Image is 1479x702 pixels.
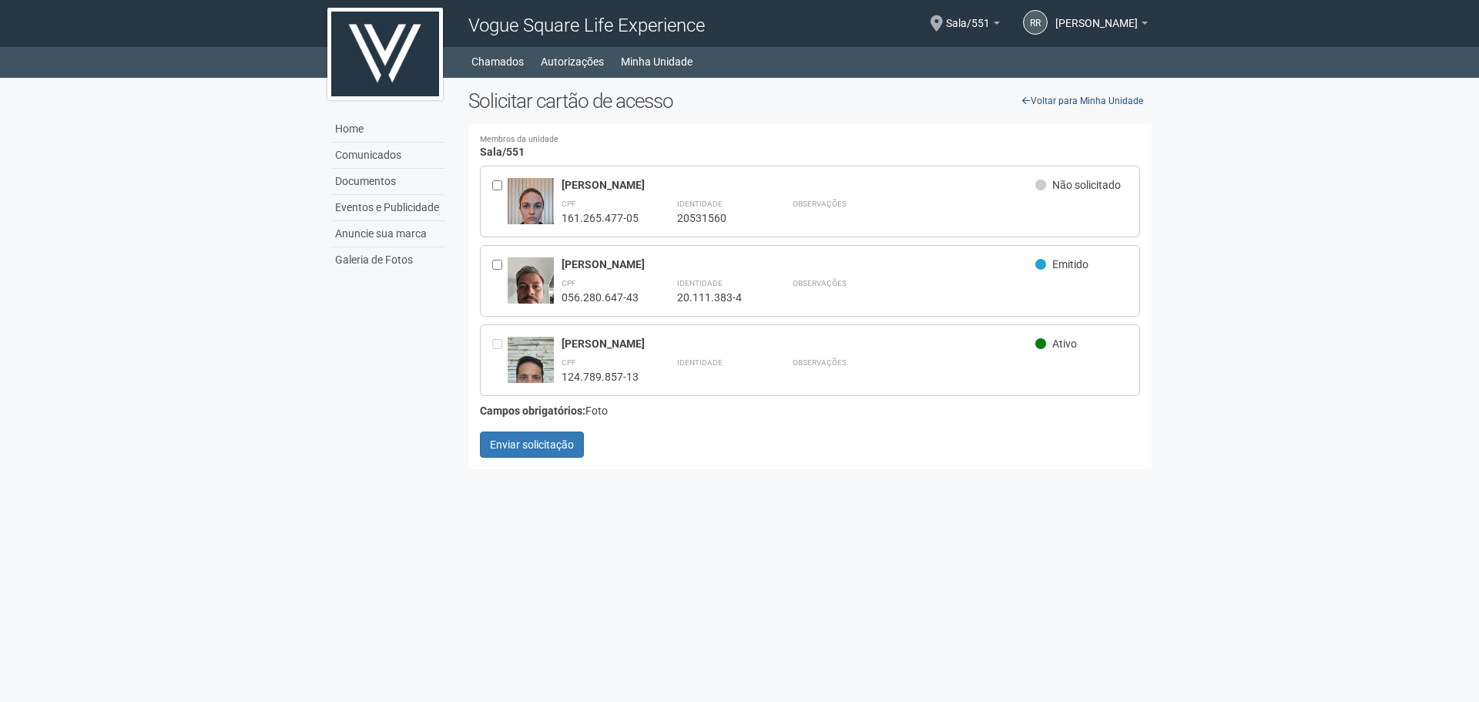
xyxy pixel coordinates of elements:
span: Vogue Square Life Experience [468,15,705,36]
a: Galeria de Fotos [331,247,445,273]
span: Ricardo Racca [1055,2,1138,29]
strong: Observações [793,279,847,287]
div: Foto [480,404,1140,418]
img: user.jpg [508,178,554,260]
a: [PERSON_NAME] [1055,19,1148,32]
a: Autorizações [541,51,604,72]
a: Eventos e Publicidade [331,195,445,221]
span: Emitido [1052,258,1088,270]
img: user.jpg [508,257,554,319]
span: Não solicitado [1052,179,1121,191]
button: Enviar solicitação [480,432,584,458]
strong: Campos obrigatórios: [480,405,585,417]
a: Voltar para Minha Unidade [1014,89,1152,113]
div: 20.111.383-4 [677,291,754,304]
a: RR [1023,10,1048,35]
h2: Solicitar cartão de acesso [468,89,1152,113]
a: Minha Unidade [621,51,693,72]
img: logo.jpg [327,8,443,100]
span: Sala/551 [946,2,990,29]
strong: Identidade [677,279,723,287]
div: 124.789.857-13 [562,370,639,384]
a: Documentos [331,169,445,195]
strong: Identidade [677,200,723,208]
div: [PERSON_NAME] [562,337,1035,351]
div: 20531560 [677,211,754,225]
h4: Sala/551 [480,136,1140,158]
a: Sala/551 [946,19,1000,32]
strong: CPF [562,358,576,367]
div: [PERSON_NAME] [562,178,1035,192]
strong: CPF [562,200,576,208]
div: [PERSON_NAME] [562,257,1035,271]
a: Comunicados [331,143,445,169]
strong: Observações [793,200,847,208]
strong: CPF [562,279,576,287]
small: Membros da unidade [480,136,1140,144]
div: Entre em contato com a Aministração para solicitar o cancelamento ou 2a via [492,337,508,384]
strong: Observações [793,358,847,367]
div: 056.280.647-43 [562,291,639,304]
span: Ativo [1052,338,1077,350]
div: 161.265.477-05 [562,211,639,225]
strong: Identidade [677,358,723,367]
a: Anuncie sua marca [331,221,445,247]
a: Home [331,116,445,143]
img: user.jpg [508,337,554,419]
a: Chamados [471,51,524,72]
